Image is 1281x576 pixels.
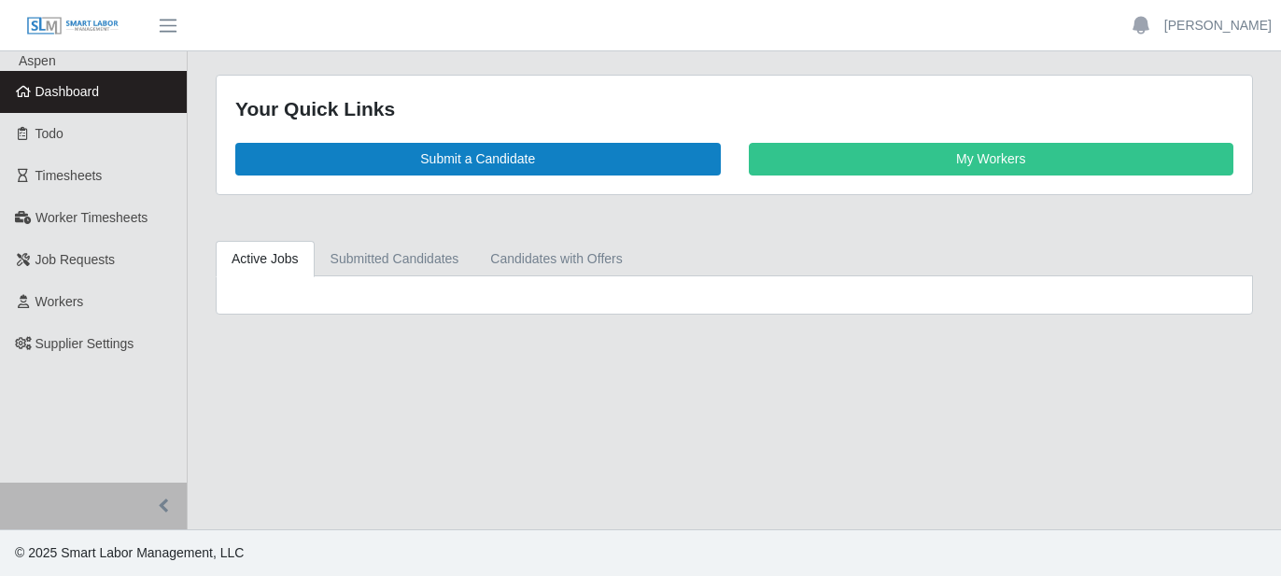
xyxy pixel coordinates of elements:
[235,94,1233,124] div: Your Quick Links
[35,336,134,351] span: Supplier Settings
[35,294,84,309] span: Workers
[216,241,315,277] a: Active Jobs
[19,53,56,68] span: Aspen
[15,545,244,560] span: © 2025 Smart Labor Management, LLC
[1164,16,1272,35] a: [PERSON_NAME]
[35,252,116,267] span: Job Requests
[35,210,148,225] span: Worker Timesheets
[315,241,475,277] a: Submitted Candidates
[35,168,103,183] span: Timesheets
[26,16,120,36] img: SLM Logo
[35,126,63,141] span: Todo
[474,241,638,277] a: Candidates with Offers
[749,143,1234,176] a: My Workers
[235,143,721,176] a: Submit a Candidate
[35,84,100,99] span: Dashboard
